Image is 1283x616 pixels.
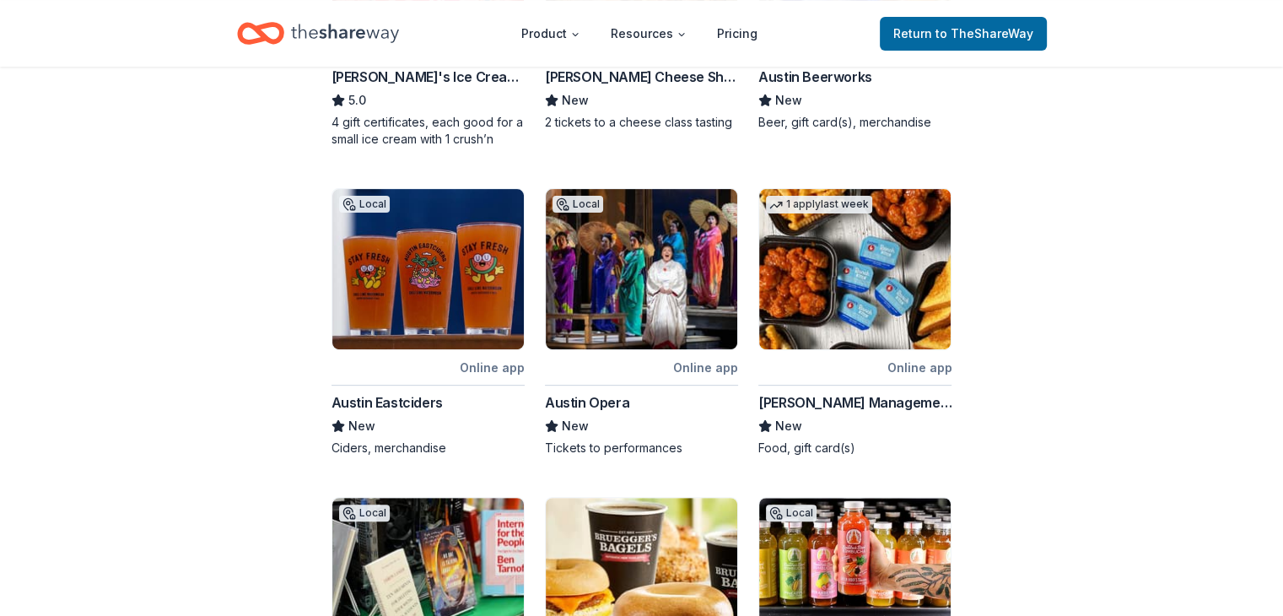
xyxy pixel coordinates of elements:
a: Image for Avants Management Group1 applylast weekOnline app[PERSON_NAME] Management GroupNewFood,... [758,188,951,457]
span: New [775,90,802,111]
a: Pricing [703,17,771,51]
div: Beer, gift card(s), merchandise [758,114,951,131]
span: to TheShareWay [935,26,1033,41]
div: Local [339,505,390,521]
div: Local [553,196,603,213]
span: New [348,416,375,436]
div: Online app [887,357,951,378]
div: 2 tickets to a cheese class tasting [545,114,738,131]
img: Image for Avants Management Group [759,189,951,349]
span: 5.0 [348,90,366,111]
div: Online app [673,357,738,378]
span: New [775,416,802,436]
button: Product [508,17,594,51]
div: Local [339,196,390,213]
div: Austin Eastciders [332,392,443,413]
div: [PERSON_NAME] Cheese Shop [545,67,738,87]
div: Food, gift card(s) [758,440,951,457]
a: Image for Austin EastcidersLocalOnline appAustin EastcidersNewCiders, merchandise [332,188,525,457]
a: Returnto TheShareWay [880,17,1047,51]
div: [PERSON_NAME]'s Ice Creams [332,67,525,87]
a: Image for Austin OperaLocalOnline appAustin OperaNewTickets to performances [545,188,738,457]
img: Image for Austin Opera [546,189,737,349]
a: Home [237,14,399,53]
div: Austin Beerworks [758,67,872,87]
button: Resources [597,17,700,51]
div: Austin Opera [545,392,629,413]
div: [PERSON_NAME] Management Group [758,392,951,413]
div: Local [766,505,817,521]
div: 1 apply last week [766,196,872,213]
div: Online app [460,357,525,378]
span: New [562,90,589,111]
img: Image for Austin Eastciders [332,189,524,349]
div: Ciders, merchandise [332,440,525,457]
div: Tickets to performances [545,440,738,457]
span: Return [893,24,1033,44]
nav: Main [508,14,771,53]
div: 4 gift certificates, each good for a small ice cream with 1 crush’n [332,114,525,148]
span: New [562,416,589,436]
